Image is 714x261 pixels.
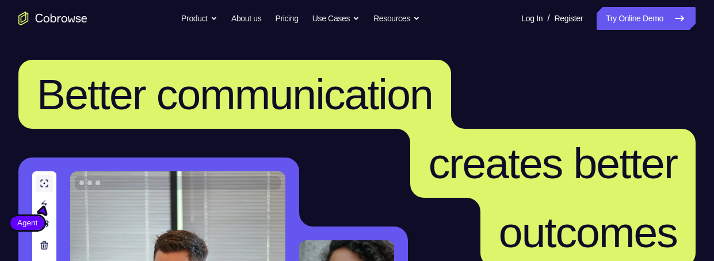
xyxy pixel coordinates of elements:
span: outcomes [499,208,677,256]
a: Try Online Demo [597,7,696,30]
a: Go to the home page [18,11,87,25]
a: Log In [521,7,543,30]
button: Use Cases [312,7,360,30]
a: Register [555,7,583,30]
button: Resources [373,7,420,30]
span: creates better [429,139,677,187]
a: About us [231,7,261,30]
a: Pricing [275,7,298,30]
button: Product [181,7,217,30]
span: / [547,11,549,25]
span: Better communication [37,70,433,118]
